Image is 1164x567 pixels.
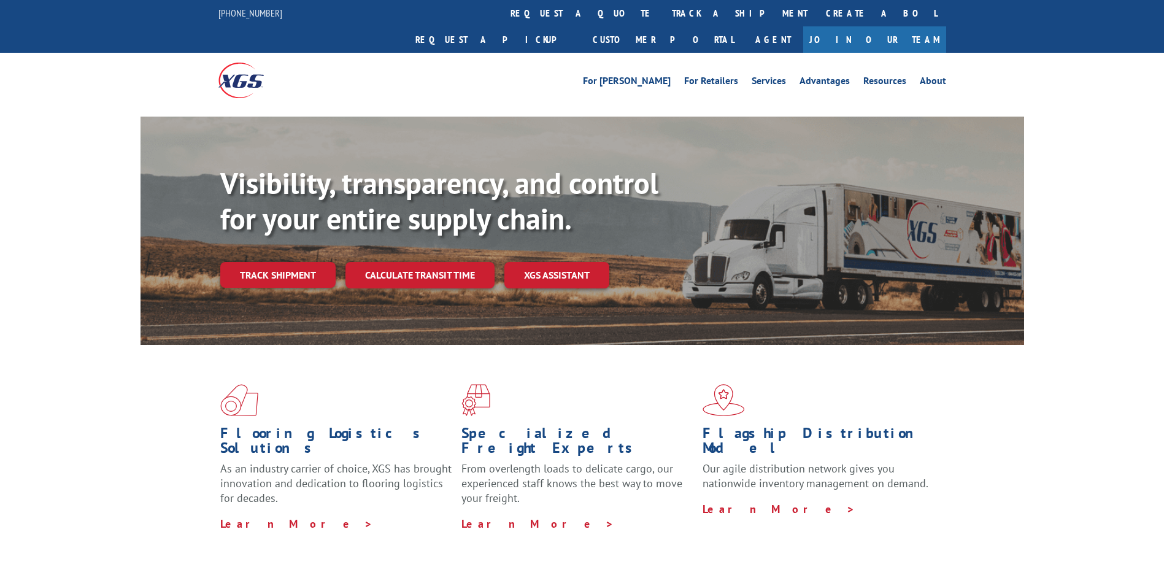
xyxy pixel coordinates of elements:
a: Track shipment [220,262,336,288]
a: About [920,76,946,90]
p: From overlength loads to delicate cargo, our experienced staff knows the best way to move your fr... [461,461,693,516]
img: xgs-icon-focused-on-flooring-red [461,384,490,416]
a: Learn More > [703,502,855,516]
a: Join Our Team [803,26,946,53]
h1: Flagship Distribution Model [703,426,935,461]
a: Advantages [800,76,850,90]
a: Learn More > [461,517,614,531]
img: xgs-icon-flagship-distribution-model-red [703,384,745,416]
a: Services [752,76,786,90]
h1: Flooring Logistics Solutions [220,426,452,461]
a: [PHONE_NUMBER] [218,7,282,19]
a: For [PERSON_NAME] [583,76,671,90]
img: xgs-icon-total-supply-chain-intelligence-red [220,384,258,416]
a: Resources [863,76,906,90]
a: For Retailers [684,76,738,90]
a: Request a pickup [406,26,584,53]
a: Calculate transit time [345,262,495,288]
a: Customer Portal [584,26,743,53]
a: Agent [743,26,803,53]
span: As an industry carrier of choice, XGS has brought innovation and dedication to flooring logistics... [220,461,452,505]
h1: Specialized Freight Experts [461,426,693,461]
b: Visibility, transparency, and control for your entire supply chain. [220,164,658,237]
a: XGS ASSISTANT [504,262,609,288]
span: Our agile distribution network gives you nationwide inventory management on demand. [703,461,928,490]
a: Learn More > [220,517,373,531]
